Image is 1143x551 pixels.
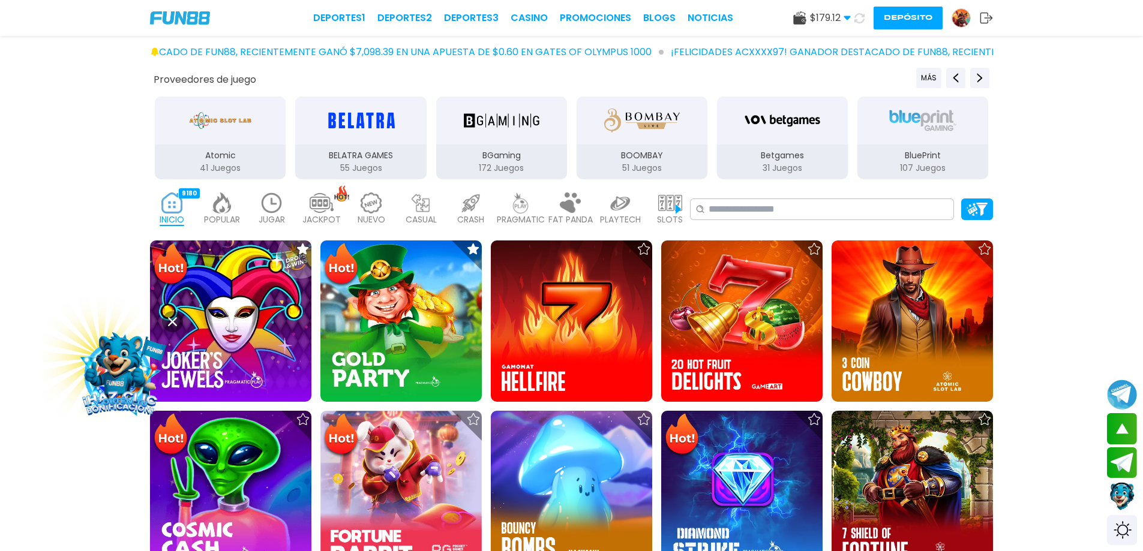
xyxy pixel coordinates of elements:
[409,192,433,213] img: casual_light.webp
[874,7,943,29] button: Depósito
[511,11,548,25] a: CASINO
[210,192,234,213] img: popular_light.webp
[1107,447,1137,478] button: Join telegram
[260,192,284,213] img: recent_light.webp
[712,95,853,180] button: Betgames
[688,11,733,25] a: NOTICIAS
[1107,481,1137,512] button: Contact customer service
[322,242,361,288] img: Hot
[810,11,851,25] span: $ 179.12
[745,104,820,137] img: Betgames
[295,162,426,174] p: 55 Juegos
[952,9,970,27] img: Avatar
[559,192,583,213] img: fat_panda_light.webp
[444,11,499,25] a: Deportes3
[334,185,349,201] img: hot
[658,192,682,213] img: slots_light.webp
[509,192,533,213] img: pragmatic_light.webp
[717,162,848,174] p: 31 Juegos
[1107,379,1137,410] button: Join telegram channel
[967,203,988,215] img: Platform Filter
[459,192,483,213] img: crash_light.webp
[259,213,285,226] p: JUGAR
[204,213,240,226] p: POPULAR
[608,192,632,213] img: playtech_light.webp
[717,149,848,162] p: Betgames
[154,73,256,86] button: Proveedores de juego
[290,95,431,180] button: BELATRA GAMES
[160,213,184,226] p: INICIO
[657,213,683,226] p: SLOTS
[155,149,286,162] p: Atomic
[310,192,334,213] img: jackpot_light.webp
[406,213,437,226] p: CASUAL
[187,104,254,137] img: Atomic
[377,11,432,25] a: Deportes2
[916,68,941,88] button: Previous providers
[358,213,385,226] p: NUEVO
[464,104,539,137] img: BGaming
[313,11,365,25] a: Deportes1
[600,213,641,226] p: PLAYTECH
[151,412,190,459] img: Hot
[322,412,361,459] img: Hot
[857,149,988,162] p: BluePrint
[65,317,175,426] img: Image Link
[151,242,190,288] img: Hot
[1107,515,1137,545] div: Switch theme
[577,149,707,162] p: BOOMBAY
[160,192,184,213] img: home_active.webp
[560,11,631,25] a: Promociones
[604,104,680,137] img: BOOMBAY
[662,412,701,459] img: Hot
[832,240,993,402] img: 3 Coin Cowboy
[643,11,676,25] a: BLOGS
[572,95,712,180] button: BOOMBAY
[457,213,484,226] p: CRASH
[1107,413,1137,444] button: scroll up
[577,162,707,174] p: 51 Juegos
[431,95,572,180] button: BGaming
[150,11,210,25] img: Company Logo
[359,192,383,213] img: new_light.webp
[150,240,311,402] img: Joker's Jewels
[179,188,200,198] div: 9180
[155,162,286,174] p: 41 Juegos
[302,213,341,226] p: JACKPOT
[885,104,961,137] img: BluePrint
[970,68,989,88] button: Next providers
[857,162,988,174] p: 107 Juegos
[323,104,398,137] img: BELATRA GAMES
[150,95,290,180] button: Atomic
[320,240,482,402] img: Gold Party
[491,240,652,402] img: Hellfire
[497,213,545,226] p: PRAGMATIC
[946,68,965,88] button: Previous providers
[952,8,980,28] a: Avatar
[436,162,567,174] p: 172 Juegos
[436,149,567,162] p: BGaming
[548,213,593,226] p: FAT PANDA
[295,149,426,162] p: BELATRA GAMES
[853,95,993,180] button: BluePrint
[661,240,823,402] img: 20 Hot Fruit Delights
